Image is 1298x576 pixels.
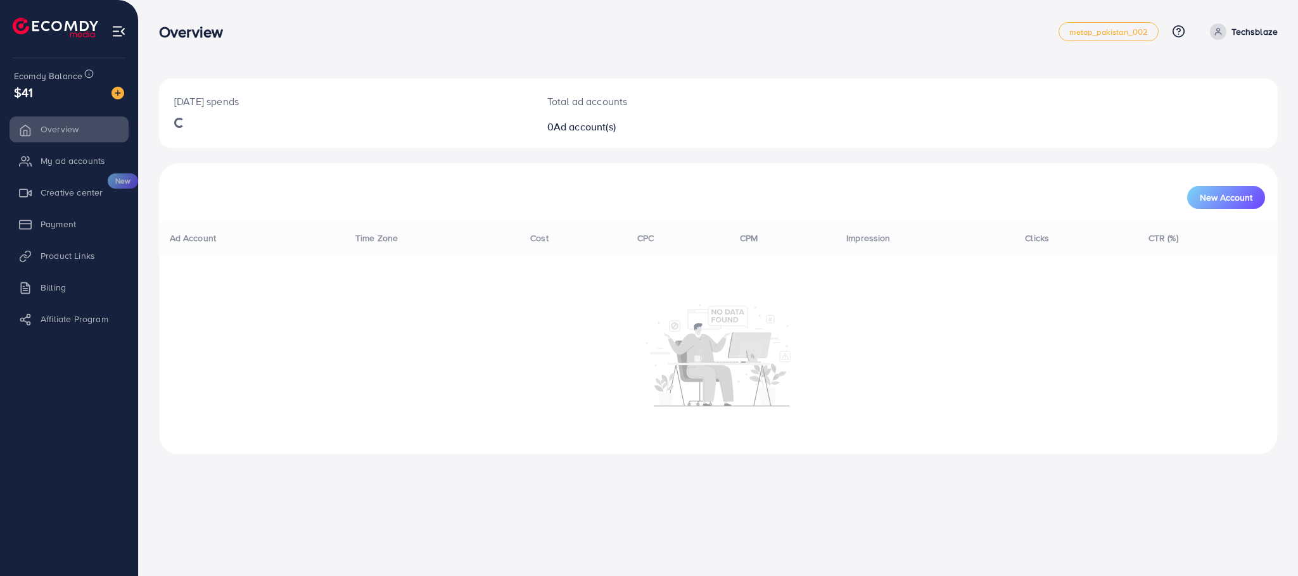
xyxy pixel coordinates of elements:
span: $41 [14,83,33,101]
span: metap_pakistan_002 [1069,28,1148,36]
a: metap_pakistan_002 [1059,22,1159,41]
span: Ecomdy Balance [14,70,82,82]
p: Techsblaze [1231,24,1278,39]
img: image [111,87,124,99]
p: Total ad accounts [547,94,797,109]
img: logo [13,18,98,37]
h2: 0 [547,121,797,133]
button: New Account [1187,186,1265,209]
a: Techsblaze [1205,23,1278,40]
span: New Account [1200,193,1252,202]
img: menu [111,24,126,39]
h3: Overview [159,23,233,41]
span: Ad account(s) [554,120,616,134]
p: [DATE] spends [174,94,517,109]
